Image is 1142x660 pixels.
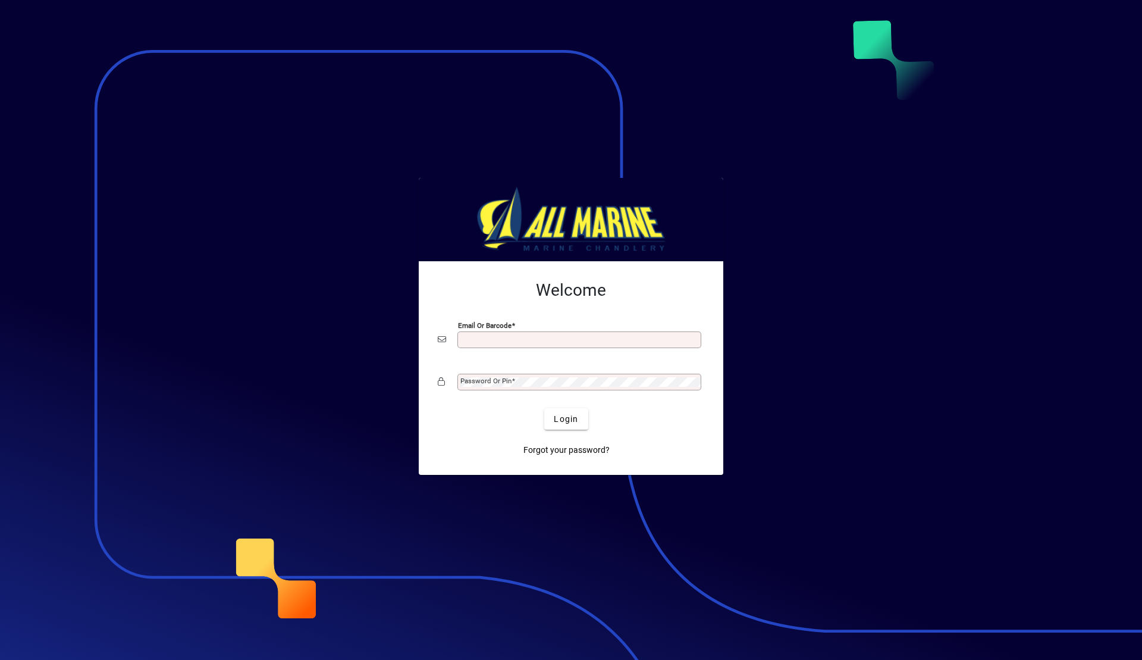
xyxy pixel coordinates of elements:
[458,321,512,330] mat-label: Email or Barcode
[554,413,578,426] span: Login
[519,439,614,461] a: Forgot your password?
[438,280,704,301] h2: Welcome
[544,408,588,430] button: Login
[523,444,610,456] span: Forgot your password?
[460,377,512,385] mat-label: Password or Pin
